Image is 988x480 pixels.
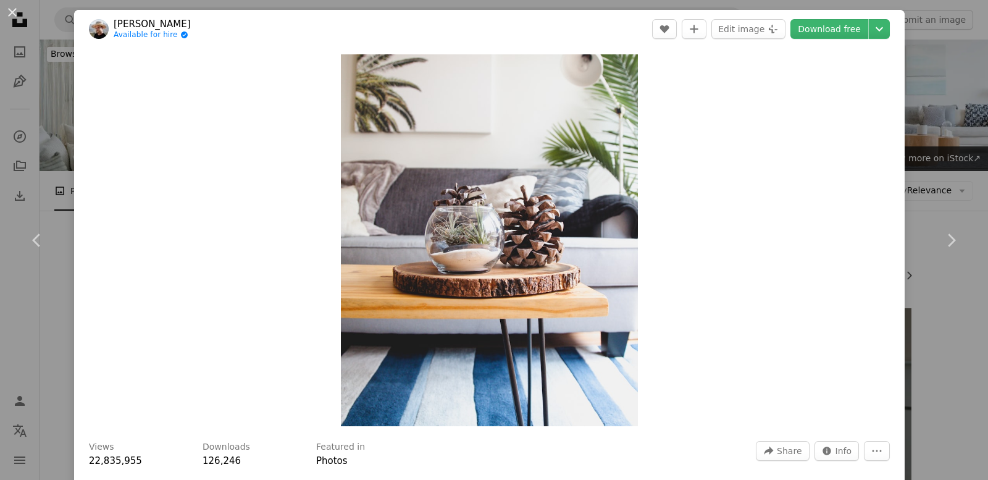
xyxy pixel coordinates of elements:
a: Photos [316,455,348,466]
button: Add to Collection [682,19,706,39]
span: Share [777,442,802,460]
button: Zoom in on this image [341,54,638,426]
button: Stats about this image [814,441,860,461]
span: 22,835,955 [89,455,142,466]
span: Info [835,442,852,460]
span: 126,246 [203,455,241,466]
h3: Views [89,441,114,453]
button: Edit image [711,19,785,39]
button: Like [652,19,677,39]
a: Next [914,181,988,300]
img: Go to Dane Deaner's profile [89,19,109,39]
a: [PERSON_NAME] [114,18,191,30]
a: Download free [790,19,868,39]
a: Available for hire [114,30,191,40]
button: Share this image [756,441,809,461]
h3: Featured in [316,441,365,453]
img: clear fishbowl beside pine cones on brown wooden table [341,54,638,426]
h3: Downloads [203,441,250,453]
button: Choose download size [869,19,890,39]
button: More Actions [864,441,890,461]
